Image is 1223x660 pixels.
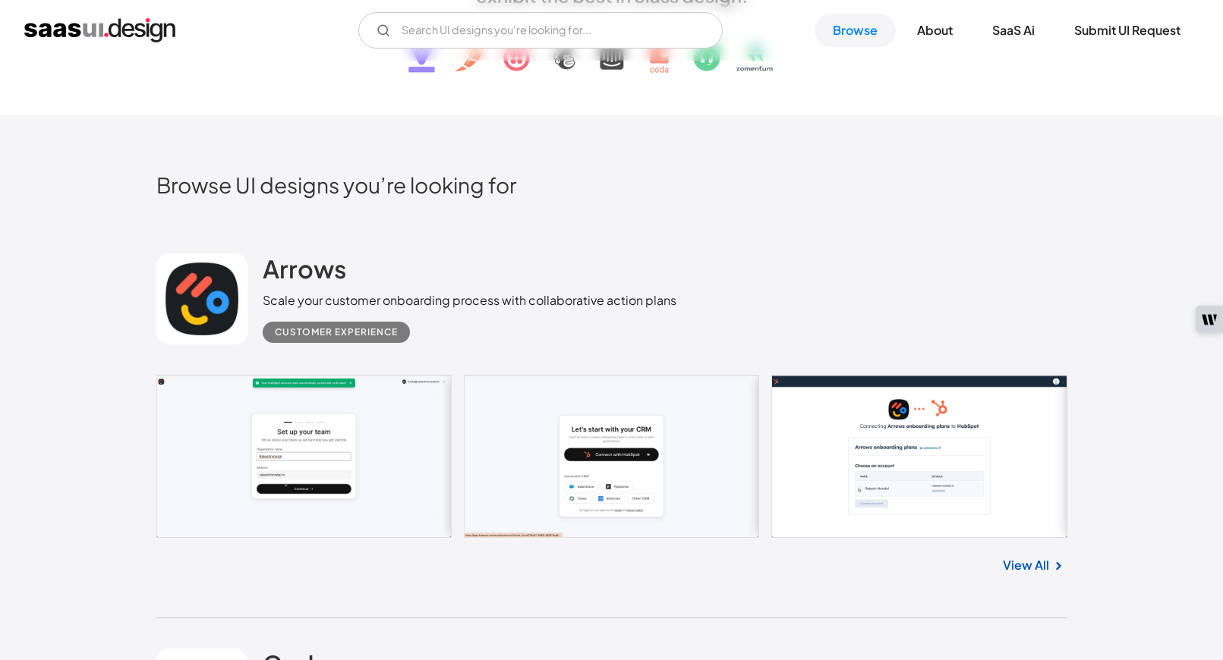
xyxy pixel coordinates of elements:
a: Browse [815,14,896,47]
h2: Browse UI designs you’re looking for [156,171,1067,198]
a: Submit UI Request [1056,14,1199,47]
h2: Arrows [263,253,346,284]
input: Search UI designs you're looking for... [358,12,723,49]
a: About [899,14,971,47]
div: Scale your customer onboarding process with collaborative action plans [263,291,676,310]
form: Email Form [358,12,723,49]
a: Arrows [263,253,346,291]
div: Customer Experience [275,323,398,341]
a: home [24,18,175,42]
a: View All [1003,556,1049,574]
a: SaaS Ai [974,14,1053,47]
